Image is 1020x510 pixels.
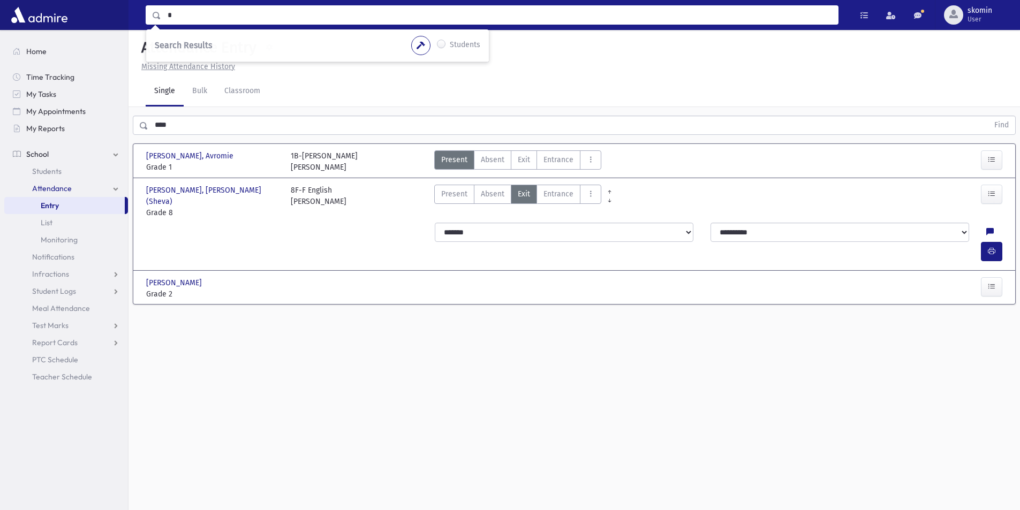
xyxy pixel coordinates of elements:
[4,351,128,368] a: PTC Schedule
[184,77,216,106] a: Bulk
[4,368,128,385] a: Teacher Schedule
[146,150,236,162] span: [PERSON_NAME], Avromie
[26,149,49,159] span: School
[4,120,128,137] a: My Reports
[518,188,530,200] span: Exit
[141,62,235,71] u: Missing Attendance History
[26,106,86,116] span: My Appointments
[543,154,573,165] span: Entrance
[32,355,78,364] span: PTC Schedule
[4,86,128,103] a: My Tasks
[4,163,128,180] a: Students
[9,4,70,26] img: AdmirePro
[216,77,269,106] a: Classroom
[4,265,128,283] a: Infractions
[26,89,56,99] span: My Tasks
[4,248,128,265] a: Notifications
[4,300,128,317] a: Meal Attendance
[32,166,62,176] span: Students
[968,6,992,15] span: skomin
[32,338,78,347] span: Report Cards
[32,269,69,279] span: Infractions
[4,43,128,60] a: Home
[4,180,128,197] a: Attendance
[291,150,358,173] div: 1B-[PERSON_NAME] [PERSON_NAME]
[137,62,235,71] a: Missing Attendance History
[146,77,184,106] a: Single
[434,185,601,218] div: AttTypes
[26,72,74,82] span: Time Tracking
[26,47,47,56] span: Home
[481,154,504,165] span: Absent
[32,252,74,262] span: Notifications
[32,303,90,313] span: Meal Attendance
[4,68,128,86] a: Time Tracking
[26,124,65,133] span: My Reports
[146,288,280,300] span: Grade 2
[161,5,838,25] input: Search
[32,286,76,296] span: Student Logs
[4,231,128,248] a: Monitoring
[146,277,204,288] span: [PERSON_NAME]
[146,207,280,218] span: Grade 8
[4,334,128,351] a: Report Cards
[32,321,69,330] span: Test Marks
[146,162,280,173] span: Grade 1
[4,214,128,231] a: List
[434,150,601,173] div: AttTypes
[32,372,92,382] span: Teacher Schedule
[4,197,125,214] a: Entry
[4,146,128,163] a: School
[988,116,1015,134] button: Find
[450,39,480,52] label: Students
[155,40,212,50] span: Search Results
[4,317,128,334] a: Test Marks
[41,201,59,210] span: Entry
[481,188,504,200] span: Absent
[543,188,573,200] span: Entrance
[968,15,992,24] span: User
[518,154,530,165] span: Exit
[4,283,128,300] a: Student Logs
[41,218,52,227] span: List
[441,154,467,165] span: Present
[291,185,346,218] div: 8F-F English [PERSON_NAME]
[137,39,256,57] h5: Attendance Entry
[41,235,78,245] span: Monitoring
[441,188,467,200] span: Present
[4,103,128,120] a: My Appointments
[32,184,72,193] span: Attendance
[146,185,280,207] span: [PERSON_NAME], [PERSON_NAME] (Sheva)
